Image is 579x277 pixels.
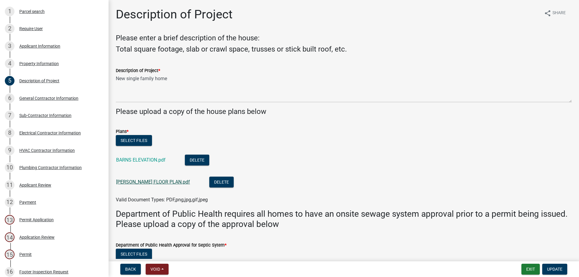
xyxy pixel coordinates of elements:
button: Delete [185,155,209,165]
div: 16 [5,267,14,277]
div: Footer Inspection Request [19,270,68,274]
span: Update [547,267,562,272]
div: Plumbing Contractor Information [19,165,82,170]
div: Sub-Contractor Information [19,113,71,118]
div: 10 [5,163,14,172]
button: Delete [209,177,234,187]
label: Description of Project [116,69,160,73]
div: 12 [5,197,14,207]
div: Permit Application [19,218,54,222]
div: Parcel search [19,9,45,14]
h4: Please enter a brief description of the house: [116,34,572,42]
button: Update [542,264,567,275]
span: Valid Document Types: PDF,png,jpg,gif,jpeg [116,197,208,203]
h1: Description of Project [116,7,233,22]
button: Void [146,264,169,275]
div: Description of Project [19,79,59,83]
span: Void [150,267,160,272]
wm-modal-confirm: Delete Document [209,180,234,185]
span: Back [125,267,136,272]
div: Application Review [19,235,55,239]
i: share [544,10,551,17]
a: [PERSON_NAME] FLOOR PLAN.pdf [116,179,190,185]
div: 2 [5,24,14,33]
a: BARNS ELEVATION.pdf [116,157,166,163]
div: Applicant Information [19,44,60,48]
div: General Contractor Information [19,96,78,100]
button: Select files [116,249,152,260]
div: 6 [5,93,14,103]
div: Payment [19,200,36,204]
h3: Department of Public Health requires all homes to have an onsite sewage system approval prior to ... [116,209,572,229]
button: Select files [116,135,152,146]
div: Require User [19,27,43,31]
div: Applicant Review [19,183,51,187]
div: Electrical Contractor Information [19,131,81,135]
wm-modal-confirm: Delete Document [185,158,209,163]
div: 14 [5,232,14,242]
div: HVAC Contractor Information [19,148,75,153]
button: Back [120,264,141,275]
span: Share [552,10,566,17]
div: 7 [5,111,14,120]
div: 4 [5,59,14,68]
div: 9 [5,146,14,155]
div: 1 [5,7,14,16]
h4: Total square footage, slab or crawl space, trusses or stick built roof, etc. [116,45,572,54]
div: 11 [5,180,14,190]
button: shareShare [539,7,571,19]
button: Exit [521,264,540,275]
h4: Please upload a copy of the house plans below [116,107,572,116]
div: 3 [5,41,14,51]
div: 13 [5,215,14,225]
label: Department of Public Health Approval for Septic Sytem [116,243,226,247]
div: 5 [5,76,14,86]
label: Plans [116,130,128,134]
div: 15 [5,250,14,259]
div: 8 [5,128,14,138]
div: Property Information [19,61,59,66]
div: Permit [19,252,32,257]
